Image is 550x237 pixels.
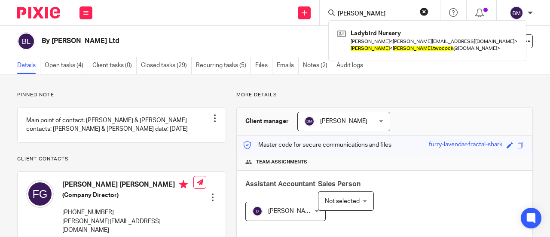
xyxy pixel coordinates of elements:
button: Clear [420,7,428,16]
img: svg%3E [26,180,54,208]
span: [PERSON_NAME] S T [268,208,325,214]
p: Master code for secure communications and files [243,141,391,149]
a: Client tasks (0) [92,57,137,74]
span: Not selected [325,198,360,204]
i: Primary [179,180,188,189]
h3: Client manager [245,117,289,126]
a: Recurring tasks (5) [196,57,251,74]
p: [PERSON_NAME][EMAIL_ADDRESS][DOMAIN_NAME] [62,217,193,235]
img: Pixie [17,7,60,18]
a: Files [255,57,272,74]
a: Emails [277,57,299,74]
span: Sales Person [318,181,361,188]
p: [PHONE_NUMBER] [62,208,193,217]
h2: By [PERSON_NAME] Ltd [42,37,341,46]
span: [PERSON_NAME] [320,118,367,124]
a: Audit logs [336,57,367,74]
p: Pinned note [17,92,226,98]
div: furry-lavendar-fractal-shark [429,140,502,150]
input: Search [337,10,414,18]
img: svg%3E [304,116,315,126]
p: Client contacts [17,156,226,163]
h5: (Company Director) [62,191,193,200]
a: Open tasks (4) [45,57,88,74]
a: Closed tasks (29) [141,57,192,74]
h4: [PERSON_NAME] [PERSON_NAME] [62,180,193,191]
img: svg%3E [510,6,523,20]
img: svg%3E [17,32,35,50]
a: Details [17,57,40,74]
img: svg%3E [252,206,263,216]
span: Team assignments [256,159,307,166]
a: Notes (2) [303,57,332,74]
p: More details [236,92,533,98]
span: Assistant Accountant [245,181,315,188]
